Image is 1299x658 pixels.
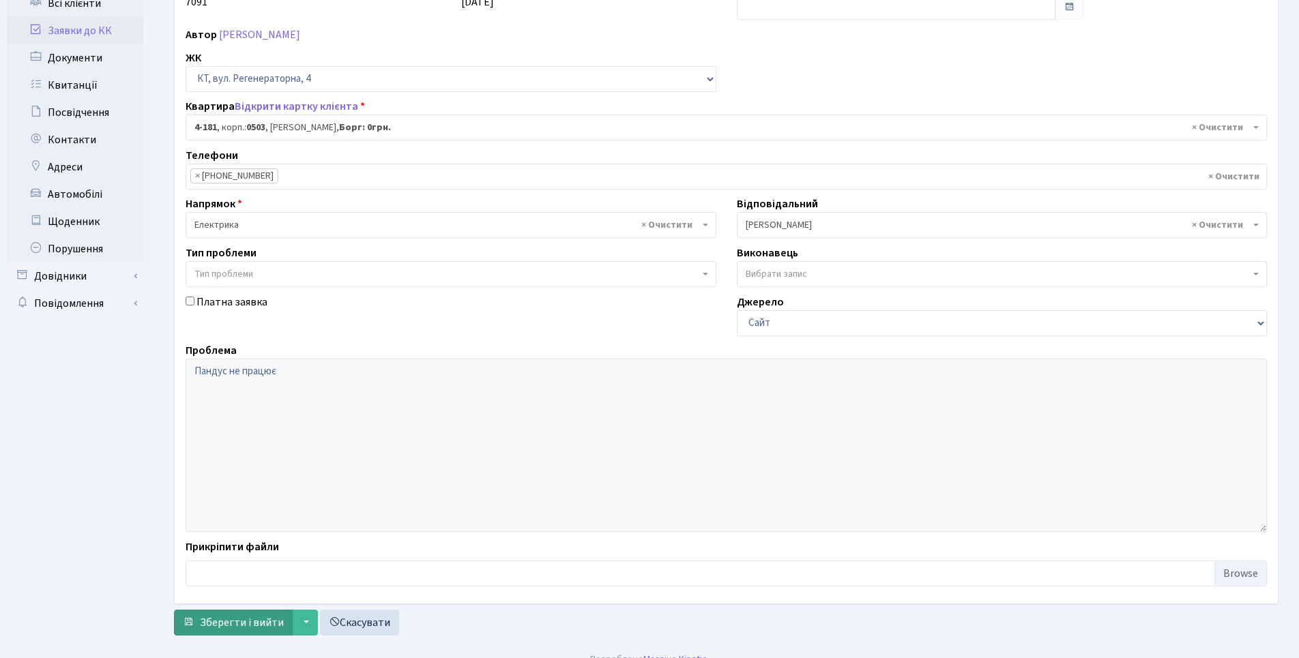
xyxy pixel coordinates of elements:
label: Платна заявка [196,294,267,310]
label: Тип проблеми [186,245,257,261]
a: Скасувати [320,610,399,635]
span: Вибрати запис [746,267,807,281]
label: Квартира [186,98,365,115]
span: Коровін О.Д. [746,218,1251,232]
a: Посвідчення [7,99,143,126]
label: Напрямок [186,196,242,212]
span: Видалити всі елементи [1208,170,1259,183]
a: Повідомлення [7,290,143,317]
span: Електрика [194,218,699,232]
a: Контакти [7,126,143,153]
a: [PERSON_NAME] [219,27,300,42]
label: Джерело [737,294,784,310]
a: Адреси [7,153,143,181]
span: Коровін О.Д. [737,212,1268,238]
a: Документи [7,44,143,72]
span: <b>4-181</b>, корп.: <b>0503</b>, Грищенко Юрій Васильович, <b>Борг: 0грн.</b> [186,115,1267,140]
a: Квитанції [7,72,143,99]
label: ЖК [186,50,201,66]
label: Проблема [186,342,237,359]
span: Зберегти і вийти [200,615,284,630]
a: Довідники [7,263,143,290]
b: 4-181 [194,121,217,134]
span: Тип проблеми [194,267,253,281]
label: Виконавець [737,245,798,261]
textarea: Пандус не працює [186,359,1267,532]
label: Відповідальний [737,196,818,212]
a: Відкрити картку клієнта [235,99,358,114]
a: Порушення [7,235,143,263]
span: Видалити всі елементи [1192,218,1243,232]
button: Зберегти і вийти [174,610,293,635]
a: Заявки до КК [7,17,143,44]
span: Видалити всі елементи [1192,121,1243,134]
span: <b>4-181</b>, корп.: <b>0503</b>, Грищенко Юрій Васильович, <b>Борг: 0грн.</b> [194,121,1250,134]
label: Автор [186,27,217,43]
span: Електрика [186,212,716,238]
a: Щоденник [7,208,143,235]
span: Видалити всі елементи [641,218,692,232]
li: 063-273-53-01 [190,168,278,183]
b: 0503 [246,121,265,134]
label: Прикріпити файли [186,539,279,555]
label: Телефони [186,147,238,164]
b: Борг: 0грн. [339,121,391,134]
span: × [195,169,200,183]
a: Автомобілі [7,181,143,208]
